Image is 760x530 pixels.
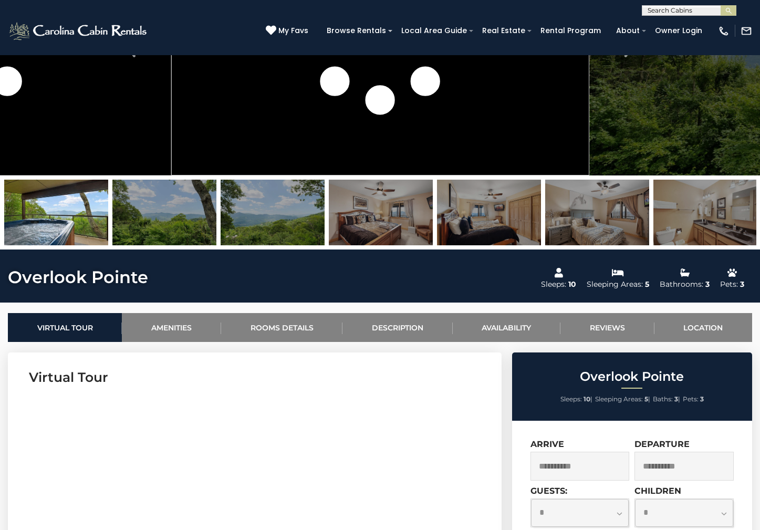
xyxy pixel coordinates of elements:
a: Amenities [122,313,221,342]
span: Baths: [653,395,673,403]
a: About [611,23,645,39]
img: mail-regular-white.png [741,25,752,37]
li: | [653,392,680,406]
a: Virtual Tour [8,313,122,342]
a: Description [342,313,452,342]
span: Pets: [683,395,699,403]
a: Rooms Details [221,313,342,342]
img: 163477036 [437,180,541,245]
img: phone-regular-white.png [718,25,730,37]
label: Children [634,486,681,496]
span: Sleeps: [560,395,582,403]
li: | [595,392,650,406]
strong: 10 [584,395,590,403]
img: 169113759 [4,180,108,245]
strong: 5 [644,395,648,403]
a: Availability [453,313,560,342]
img: 169113761 [112,180,216,245]
a: My Favs [266,25,311,37]
a: Owner Login [650,23,707,39]
span: Sleeping Areas: [595,395,643,403]
a: Reviews [560,313,654,342]
label: Arrive [530,439,564,449]
img: 163477037 [329,180,433,245]
a: Location [654,313,752,342]
label: Departure [634,439,690,449]
a: Real Estate [477,23,530,39]
img: 163477038 [545,180,649,245]
strong: 3 [700,395,704,403]
strong: 3 [674,395,678,403]
label: Guests: [530,486,567,496]
a: Browse Rentals [321,23,391,39]
h2: Overlook Pointe [515,370,749,383]
li: | [560,392,592,406]
img: White-1-2.png [8,20,150,41]
img: 163477039 [653,180,757,245]
a: Local Area Guide [396,23,472,39]
h3: Virtual Tour [29,368,481,387]
a: Rental Program [535,23,606,39]
img: 169113747 [221,180,325,245]
span: My Favs [278,25,308,36]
